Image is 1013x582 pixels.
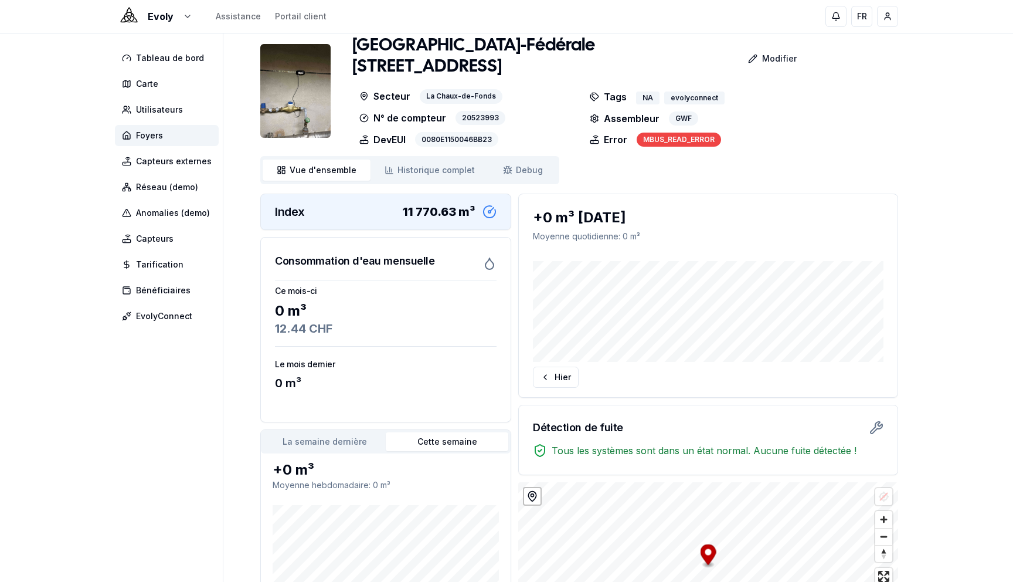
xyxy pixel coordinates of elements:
[701,544,716,569] div: Map marker
[875,545,892,562] button: Reset bearing to north
[415,132,498,147] div: 0080E1150046BB23
[420,89,502,104] div: La Chaux-de-Fonds
[136,233,174,245] span: Capteurs
[115,151,223,172] a: Capteurs externes
[359,111,446,126] p: N° de compteur
[370,160,489,181] a: Historique complet
[263,160,370,181] a: Vue d'ensemble
[273,479,499,491] p: Moyenne hebdomadaire : 0 m³
[352,35,715,77] h1: [GEOGRAPHIC_DATA]-Fédérale [STREET_ADDRESS]
[136,310,192,322] span: EvolyConnect
[136,207,210,219] span: Anomalies (demo)
[397,164,475,176] span: Historique complet
[136,285,191,296] span: Bénéficiaires
[115,202,223,224] a: Anomalies (demo)
[115,48,223,69] a: Tableau de bord
[590,89,627,104] p: Tags
[875,528,892,545] button: Zoom out
[851,6,872,27] button: FR
[533,231,883,242] p: Moyenne quotidienne : 0 m³
[136,259,183,270] span: Tarification
[260,44,331,138] img: unit Image
[857,11,867,22] span: FR
[533,419,623,436] h3: Détection de fuite
[136,104,183,116] span: Utilisateurs
[136,78,158,90] span: Carte
[715,47,806,70] a: Modifier
[136,155,212,167] span: Capteurs externes
[148,9,174,23] span: Evoly
[669,111,698,126] div: GWF
[136,130,163,141] span: Foyers
[533,208,883,227] div: +0 m³ [DATE]
[136,181,198,193] span: Réseau (demo)
[636,92,660,104] div: NA
[115,280,223,301] a: Bénéficiaires
[216,11,261,22] a: Assistance
[275,302,497,320] div: 0 m³
[403,204,475,220] div: 11 770.63 m³
[273,461,499,479] div: +0 m³
[664,92,725,104] div: evolyconnect
[275,375,497,391] div: 0 m³
[115,306,223,327] a: EvolyConnect
[275,285,497,297] h3: Ce mois-ci
[115,73,223,94] a: Carte
[875,511,892,528] button: Zoom in
[275,253,434,269] h3: Consommation d'eau mensuelle
[115,9,192,23] button: Evoly
[115,228,223,249] a: Capteurs
[762,53,797,65] p: Modifier
[552,444,856,458] span: Tous les systèmes sont dans un état normal. Aucune fuite détectée !
[275,358,497,370] h3: Le mois dernier
[359,89,410,104] p: Secteur
[359,132,406,147] p: DevEUI
[115,177,223,198] a: Réseau (demo)
[115,99,223,120] a: Utilisateurs
[386,432,508,451] button: Cette semaine
[455,111,505,126] div: 20523993
[590,111,660,126] p: Assembleur
[115,125,223,146] a: Foyers
[533,367,579,388] button: Hier
[136,52,204,64] span: Tableau de bord
[875,488,892,505] button: Location not available
[290,164,356,176] span: Vue d'ensemble
[263,432,386,451] button: La semaine dernière
[275,320,497,337] div: 12.44 CHF
[115,254,223,275] a: Tarification
[516,164,543,176] span: Debug
[275,204,305,220] h3: Index
[637,133,721,147] div: MBUS_READ_ERROR
[590,133,627,147] p: Error
[275,11,327,22] a: Portail client
[489,160,557,181] a: Debug
[115,2,143,31] img: Evoly Logo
